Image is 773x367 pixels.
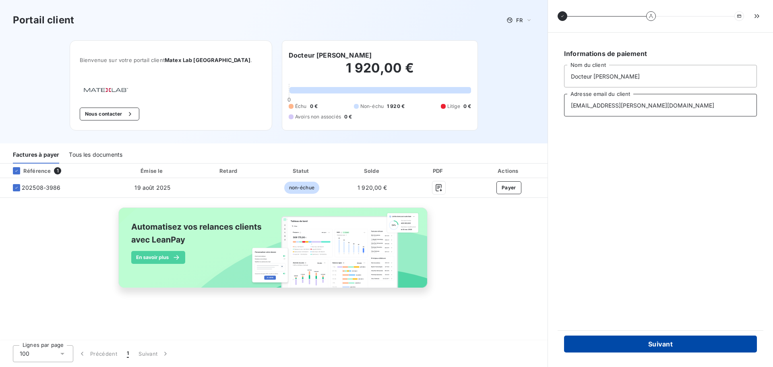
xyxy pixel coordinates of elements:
button: Précédent [73,345,122,362]
span: 1 920,00 € [358,184,387,191]
span: Matex Lab [GEOGRAPHIC_DATA] [165,57,250,63]
span: 1 [54,167,61,174]
div: Actions [472,167,546,175]
div: Statut [267,167,336,175]
span: 1 920 € [387,103,405,110]
span: 1 [127,350,129,358]
button: Nous contacter [80,108,139,120]
span: 0 € [310,103,318,110]
span: Non-échu [360,103,384,110]
div: Solde [339,167,405,175]
button: Suivant [564,336,757,352]
button: 1 [122,345,134,362]
h2: 1 920,00 € [289,60,471,84]
div: Référence [6,167,51,174]
div: PDF [409,167,469,175]
img: banner [111,203,436,302]
button: Payer [496,181,521,194]
span: Bienvenue sur votre portail client . [80,57,262,63]
span: 19 août 2025 [134,184,170,191]
span: 0 [287,96,291,103]
span: 100 [20,350,29,358]
h3: Portail client [13,13,74,27]
h6: Informations de paiement [564,49,757,58]
span: 0 € [463,103,471,110]
span: FR [516,17,523,23]
span: 202508-3986 [22,184,61,192]
div: Tous les documents [69,147,122,164]
img: Company logo [80,84,131,95]
input: placeholder [564,65,757,87]
input: placeholder [564,94,757,116]
div: Émise le [114,167,191,175]
h6: Docteur [PERSON_NAME] [289,50,372,60]
span: 0 € [344,113,352,120]
span: non-échue [284,182,319,194]
button: Suivant [134,345,174,362]
span: Avoirs non associés [295,113,341,120]
span: Échu [295,103,307,110]
span: Litige [447,103,460,110]
div: Factures à payer [13,147,59,164]
div: Retard [194,167,264,175]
